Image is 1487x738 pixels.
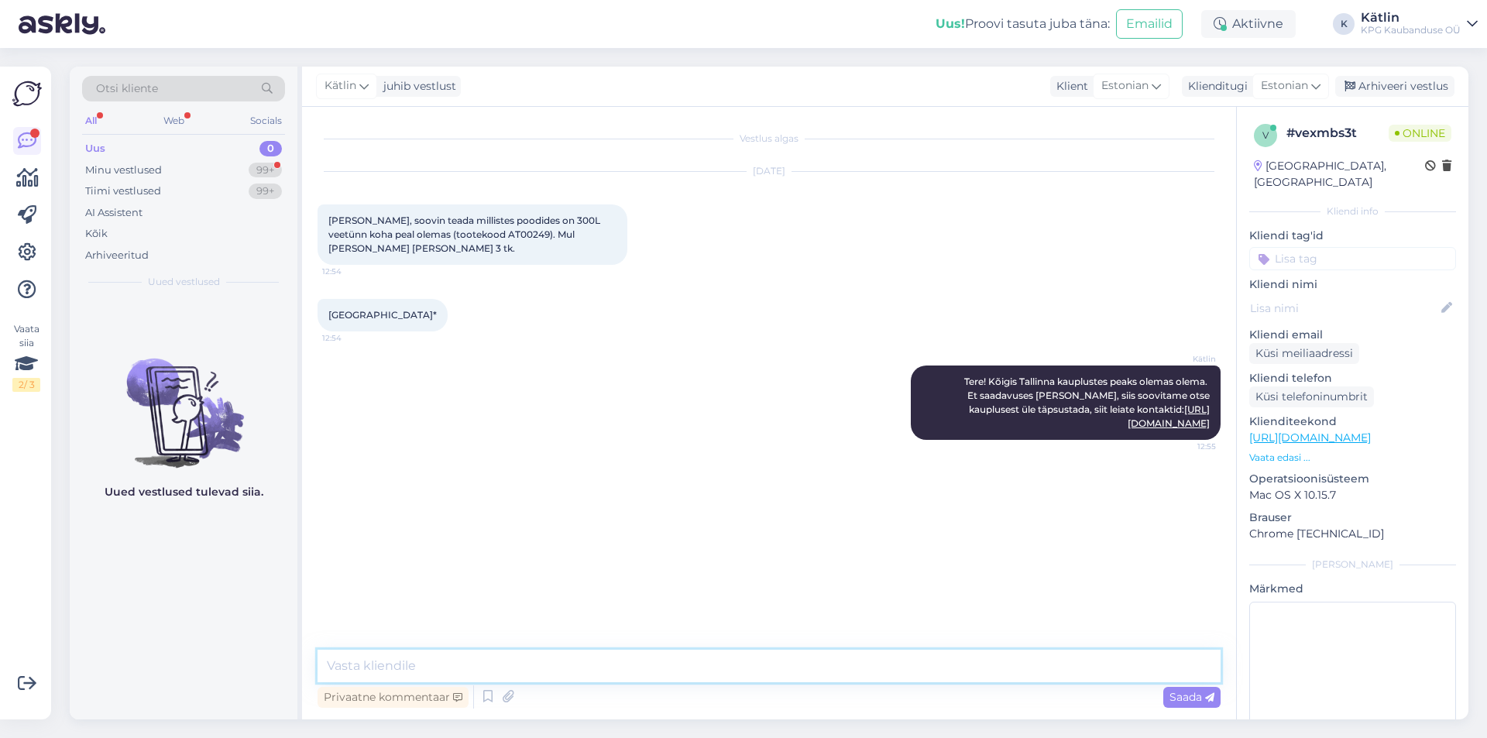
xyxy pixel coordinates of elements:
div: Vaata siia [12,322,40,392]
div: All [82,111,100,131]
div: 2 / 3 [12,378,40,392]
div: juhib vestlust [377,78,456,94]
span: Kätlin [325,77,356,94]
span: 12:54 [322,266,380,277]
div: AI Assistent [85,205,143,221]
img: No chats [70,331,297,470]
p: Kliendi nimi [1249,276,1456,293]
span: Online [1389,125,1451,142]
p: Mac OS X 10.15.7 [1249,487,1456,503]
div: Küsi telefoninumbrit [1249,386,1374,407]
button: Emailid [1116,9,1183,39]
div: 0 [259,141,282,156]
div: KPG Kaubanduse OÜ [1361,24,1461,36]
div: Socials [247,111,285,131]
input: Lisa nimi [1250,300,1438,317]
p: Operatsioonisüsteem [1249,471,1456,487]
div: K [1333,13,1355,35]
div: [GEOGRAPHIC_DATA], [GEOGRAPHIC_DATA] [1254,158,1425,191]
div: Proovi tasuta juba täna: [936,15,1110,33]
div: [PERSON_NAME] [1249,558,1456,572]
p: Klienditeekond [1249,414,1456,430]
div: Kliendi info [1249,204,1456,218]
div: 99+ [249,163,282,178]
div: Privaatne kommentaar [318,687,469,708]
div: Tiimi vestlused [85,184,161,199]
input: Lisa tag [1249,247,1456,270]
b: Uus! [936,16,965,31]
a: KätlinKPG Kaubanduse OÜ [1361,12,1478,36]
p: Vaata edasi ... [1249,451,1456,465]
div: Kõik [85,226,108,242]
span: 12:54 [322,332,380,344]
div: # vexmbs3t [1286,124,1389,142]
span: Estonian [1261,77,1308,94]
span: Saada [1169,690,1214,704]
p: Brauser [1249,510,1456,526]
div: Kätlin [1361,12,1461,24]
span: 12:55 [1158,441,1216,452]
p: Kliendi tag'id [1249,228,1456,244]
span: Uued vestlused [148,275,220,289]
div: Minu vestlused [85,163,162,178]
div: Web [160,111,187,131]
div: Klienditugi [1182,78,1248,94]
div: Uus [85,141,105,156]
div: Arhiveeritud [85,248,149,263]
div: Vestlus algas [318,132,1221,146]
span: Estonian [1101,77,1149,94]
div: Klient [1050,78,1088,94]
p: Uued vestlused tulevad siia. [105,484,263,500]
a: [URL][DOMAIN_NAME] [1249,431,1371,445]
p: Kliendi telefon [1249,370,1456,386]
img: Askly Logo [12,79,42,108]
span: Otsi kliente [96,81,158,97]
span: Tere! Kõigis Tallinna kauplustes peaks olemas olema. Et saadavuses [PERSON_NAME], siis soovitame ... [964,376,1212,429]
p: Kliendi email [1249,327,1456,343]
div: Aktiivne [1201,10,1296,38]
div: [DATE] [318,164,1221,178]
p: Chrome [TECHNICAL_ID] [1249,526,1456,542]
p: Märkmed [1249,581,1456,597]
span: Kätlin [1158,353,1216,365]
span: [PERSON_NAME], soovin teada millistes poodides on 300L veetünn koha peal olemas (tootekood AT0024... [328,215,603,254]
span: [GEOGRAPHIC_DATA]* [328,309,437,321]
div: Küsi meiliaadressi [1249,343,1359,364]
span: v [1262,129,1269,141]
div: 99+ [249,184,282,199]
div: Arhiveeri vestlus [1335,76,1454,97]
